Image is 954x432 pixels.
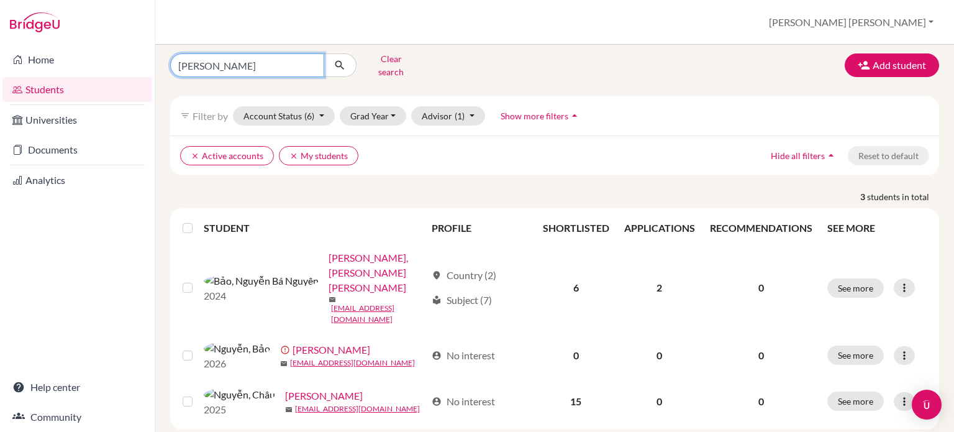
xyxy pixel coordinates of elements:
span: local_library [432,295,442,305]
a: Universities [2,108,152,132]
th: RECOMMENDATIONS [702,213,820,243]
p: 2025 [204,402,275,417]
span: error_outline [280,345,293,355]
span: Show more filters [501,111,568,121]
td: 6 [535,243,617,333]
a: [EMAIL_ADDRESS][DOMAIN_NAME] [290,357,415,369]
button: clearActive accounts [180,146,274,165]
span: Hide all filters [771,150,825,161]
i: arrow_drop_up [568,109,581,122]
p: 2024 [204,288,319,303]
button: [PERSON_NAME] [PERSON_NAME] [763,11,939,34]
span: (1) [455,111,465,121]
span: mail [329,296,336,303]
img: Bridge-U [10,12,60,32]
p: 0 [710,394,812,409]
a: [EMAIL_ADDRESS][DOMAIN_NAME] [331,303,426,325]
th: PROFILE [424,213,535,243]
img: Nguyễn, Châu [204,387,275,402]
a: Documents [2,137,152,162]
span: Filter by [193,110,228,122]
th: STUDENT [204,213,424,243]
div: No interest [432,348,495,363]
a: [PERSON_NAME] [293,342,370,357]
a: [PERSON_NAME], [PERSON_NAME] [PERSON_NAME] [329,250,426,295]
p: 0 [710,348,812,363]
button: Account Status(6) [233,106,335,126]
button: Grad Year [340,106,407,126]
div: Subject (7) [432,293,492,308]
a: Analytics [2,168,152,193]
span: students in total [867,190,939,203]
button: See more [827,278,884,298]
span: (6) [304,111,314,121]
th: SHORTLISTED [535,213,617,243]
td: 0 [535,333,617,379]
p: 2026 [204,356,270,371]
div: Country (2) [432,268,496,283]
div: Open Intercom Messenger [912,390,942,420]
i: clear [289,152,298,160]
strong: 3 [860,190,867,203]
span: mail [280,360,288,367]
div: No interest [432,394,495,409]
button: Show more filtersarrow_drop_up [490,106,591,126]
button: Hide all filtersarrow_drop_up [760,146,848,165]
a: Help center [2,375,152,400]
span: account_circle [432,397,442,407]
img: Nguyễn, Bảo [204,341,270,356]
td: 15 [535,379,617,425]
img: Bảo, Nguyễn Bá Nguyên [204,273,319,288]
span: location_on [432,270,442,280]
th: SEE MORE [820,213,934,243]
i: clear [191,152,199,160]
i: filter_list [180,111,190,121]
input: Find student by name... [170,53,324,77]
button: Reset to default [848,146,929,165]
button: Add student [845,53,939,77]
th: APPLICATIONS [617,213,702,243]
button: See more [827,346,884,365]
i: arrow_drop_up [825,149,837,162]
button: Advisor(1) [411,106,485,126]
p: 0 [710,280,812,295]
a: Students [2,77,152,102]
span: mail [285,406,293,413]
button: See more [827,392,884,411]
td: 2 [617,243,702,333]
button: clearMy students [279,146,358,165]
td: 0 [617,379,702,425]
a: [PERSON_NAME] [285,388,363,403]
a: Home [2,47,152,72]
a: [EMAIL_ADDRESS][DOMAIN_NAME] [295,403,420,415]
a: Community [2,405,152,430]
button: Clear search [357,49,425,81]
td: 0 [617,333,702,379]
span: account_circle [432,351,442,361]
